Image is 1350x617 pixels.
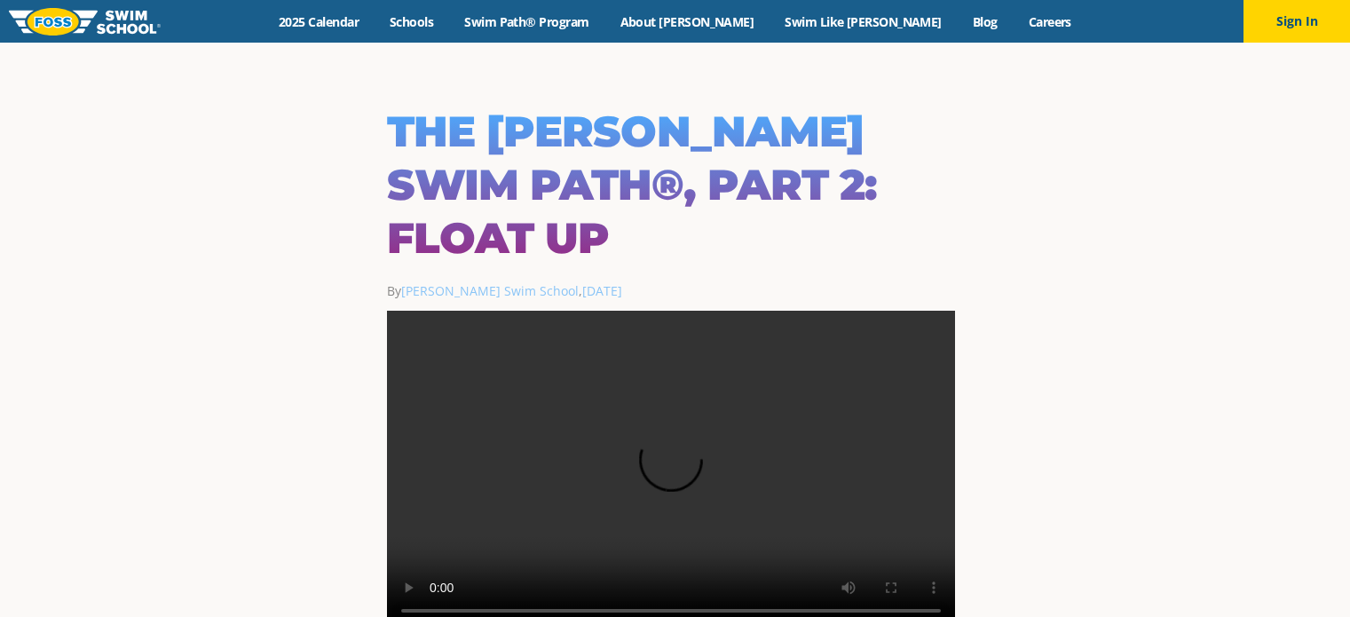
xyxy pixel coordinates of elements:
span: By [387,282,579,299]
a: Careers [1013,13,1086,30]
a: Swim Path® Program [449,13,604,30]
h1: The [PERSON_NAME] Swim Path®, Part 2: Float Up [387,105,964,265]
a: About [PERSON_NAME] [604,13,770,30]
span: , [579,282,622,299]
a: [DATE] [582,282,622,299]
a: [PERSON_NAME] Swim School [401,282,579,299]
a: 2025 Calendar [264,13,375,30]
a: Swim Like [PERSON_NAME] [770,13,958,30]
img: FOSS Swim School Logo [9,8,161,36]
a: Blog [957,13,1013,30]
a: Schools [375,13,449,30]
